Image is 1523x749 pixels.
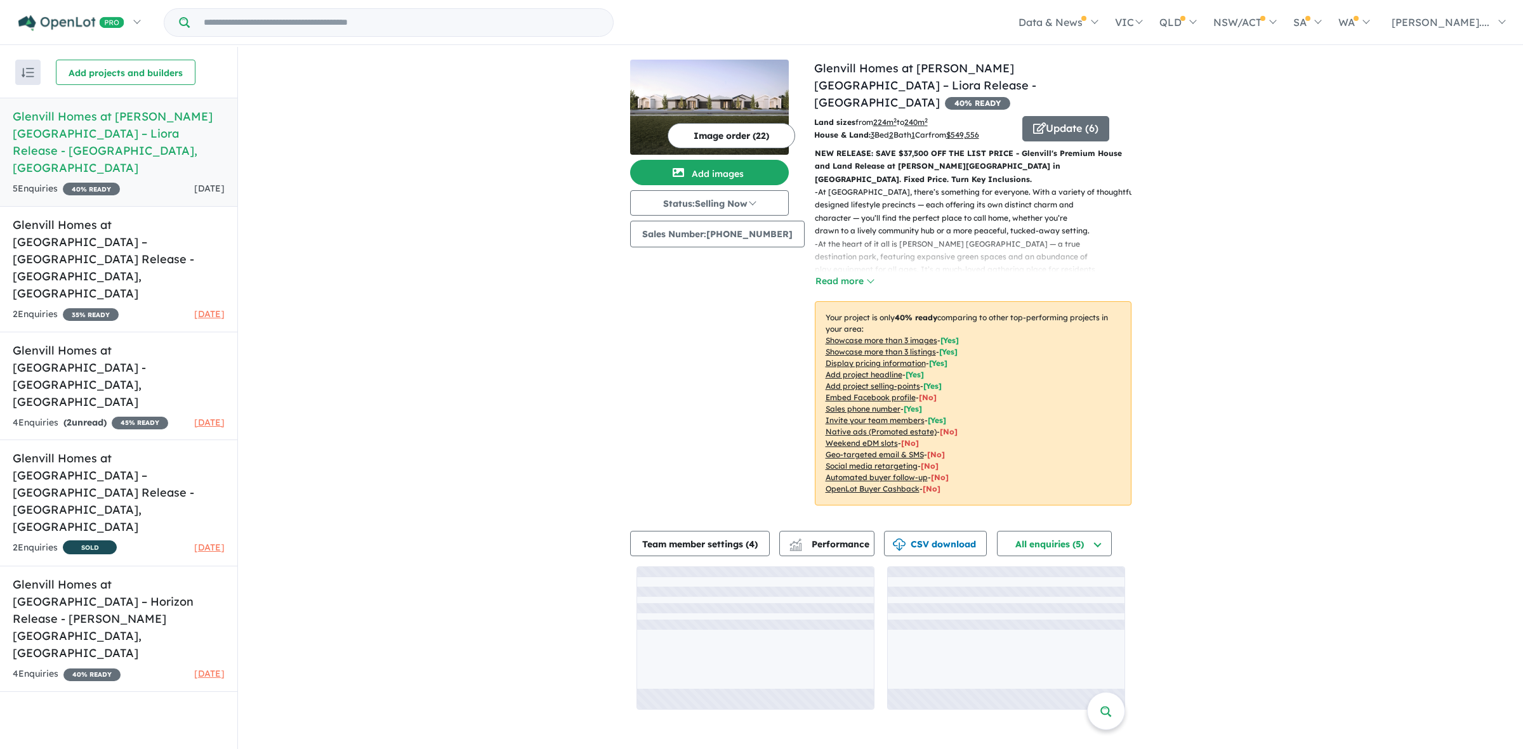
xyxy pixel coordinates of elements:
u: 224 m [873,117,897,127]
p: from [814,116,1013,129]
span: 40 % READY [63,183,120,195]
u: 1 [911,130,915,140]
input: Try estate name, suburb, builder or developer [192,9,610,36]
span: [No] [921,461,939,471]
img: Glenvill Homes at Armstrong Estate – Liora Release - Mount Duneed [630,60,789,155]
button: Image order (22) [668,123,795,148]
img: download icon [893,538,906,551]
u: Display pricing information [826,358,926,368]
div: 5 Enquir ies [13,181,120,197]
sup: 2 [925,117,928,124]
div: 4 Enquir ies [13,415,168,431]
span: Performance [791,538,869,550]
div: 4 Enquir ies [13,667,121,682]
a: Glenvill Homes at [PERSON_NAME][GEOGRAPHIC_DATA] – Liora Release - [GEOGRAPHIC_DATA] [814,61,1036,110]
u: Add project headline [826,370,902,379]
span: [DATE] [194,308,225,320]
strong: ( unread) [63,417,107,428]
button: Update (6) [1022,116,1109,141]
button: CSV download [884,531,987,556]
button: Performance [779,531,874,556]
u: Social media retargeting [826,461,918,471]
div: 2 Enquir ies [13,307,119,322]
u: $ 549,556 [946,130,979,140]
span: [ No ] [919,393,937,402]
span: [No] [901,438,919,448]
span: [ Yes ] [929,358,947,368]
span: 4 [749,538,755,550]
h5: Glenvill Homes at [PERSON_NAME][GEOGRAPHIC_DATA] – Liora Release - [GEOGRAPHIC_DATA] , [GEOGRAPHI... [13,108,225,176]
u: Sales phone number [826,404,900,414]
span: 2 [67,417,72,428]
div: 2 Enquir ies [13,540,117,556]
p: Your project is only comparing to other top-performing projects in your area: - - - - - - - - - -... [815,301,1131,505]
u: OpenLot Buyer Cashback [826,484,920,493]
span: 40 % READY [63,668,121,681]
h5: Glenvill Homes at [GEOGRAPHIC_DATA] - [GEOGRAPHIC_DATA] , [GEOGRAPHIC_DATA] [13,342,225,410]
img: bar-chart.svg [789,543,802,551]
span: [DATE] [194,183,225,194]
button: Sales Number:[PHONE_NUMBER] [630,221,805,247]
span: 40 % READY [945,97,1010,110]
img: Openlot PRO Logo White [18,15,124,31]
button: Team member settings (4) [630,531,770,556]
u: Embed Facebook profile [826,393,916,402]
span: to [897,117,928,127]
span: [No] [923,484,940,493]
u: 240 m [904,117,928,127]
p: - At [GEOGRAPHIC_DATA], there’s something for everyone. With a variety of thoughtfully designed l... [815,186,1142,238]
button: Add projects and builders [56,60,195,85]
span: [No] [931,472,949,482]
img: line-chart.svg [789,538,801,545]
button: Status:Selling Now [630,190,789,216]
sup: 2 [893,117,897,124]
b: House & Land: [814,130,871,140]
u: 3 [871,130,874,140]
span: [ Yes ] [939,347,958,356]
u: Automated buyer follow-up [826,472,928,482]
button: Read more [815,274,874,289]
span: [ Yes ] [904,404,922,414]
span: [No] [940,427,958,436]
img: sort.svg [22,68,34,77]
span: [ Yes ] [923,381,942,391]
span: [No] [927,450,945,459]
p: NEW RELEASE: SAVE $37,500 OFF THE LIST PRICE - Glenvill's Premium House and Land Release at [PERS... [815,147,1131,186]
span: [DATE] [194,542,225,553]
u: Weekend eDM slots [826,438,898,448]
p: Bed Bath Car from [814,129,1013,141]
u: Showcase more than 3 images [826,335,937,345]
u: Geo-targeted email & SMS [826,450,924,459]
u: Native ads (Promoted estate) [826,427,937,436]
span: 35 % READY [63,308,119,321]
span: 45 % READY [112,417,168,429]
h5: Glenvill Homes at [GEOGRAPHIC_DATA] – [GEOGRAPHIC_DATA] Release - [GEOGRAPHIC_DATA] , [GEOGRAPHIC... [13,450,225,535]
h5: Glenvill Homes at [GEOGRAPHIC_DATA] – [GEOGRAPHIC_DATA] Release - [GEOGRAPHIC_DATA] , [GEOGRAPHIC... [13,216,225,302]
u: Add project selling-points [826,381,920,391]
button: All enquiries (5) [997,531,1112,556]
span: [DATE] [194,417,225,428]
p: - At the heart of it all is [PERSON_NAME] [GEOGRAPHIC_DATA] — a true destination park, featuring ... [815,238,1142,303]
span: [ Yes ] [906,370,924,379]
u: Invite your team members [826,415,925,425]
span: SOLD [63,540,117,554]
u: 2 [889,130,893,140]
span: [PERSON_NAME].... [1392,16,1489,29]
h5: Glenvill Homes at [GEOGRAPHIC_DATA] – Horizon Release - [PERSON_NAME][GEOGRAPHIC_DATA] , [GEOGRAP... [13,576,225,661]
b: Land sizes [814,117,855,127]
button: Add images [630,160,789,185]
span: [DATE] [194,668,225,679]
b: 40 % ready [895,313,937,322]
u: Showcase more than 3 listings [826,347,936,356]
span: [ Yes ] [928,415,946,425]
span: [ Yes ] [940,335,959,345]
